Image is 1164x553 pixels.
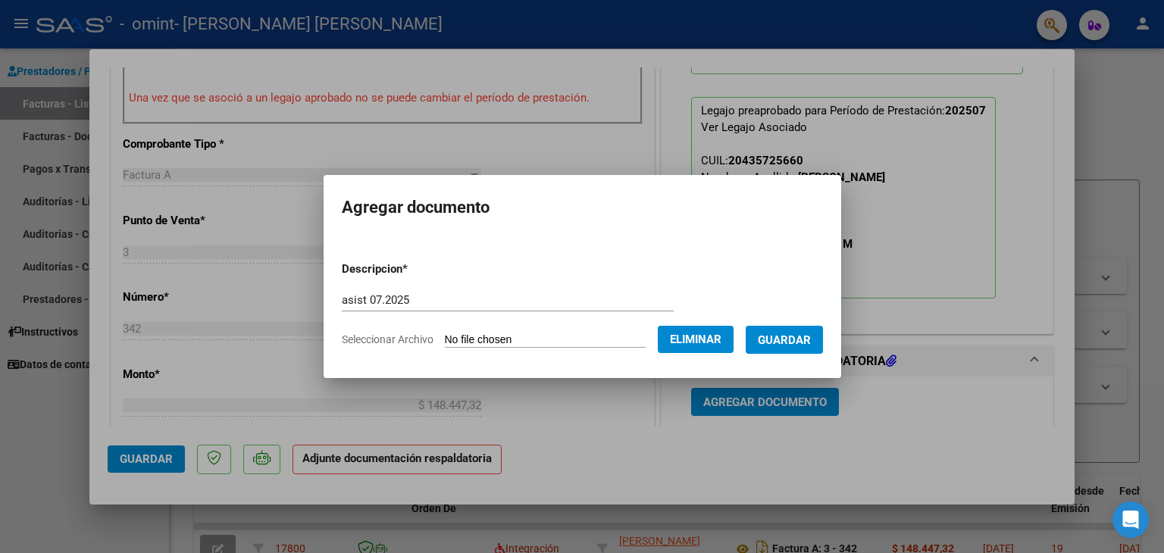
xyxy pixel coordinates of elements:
span: Guardar [758,333,811,347]
button: Guardar [746,326,823,354]
button: Eliminar [658,326,734,353]
span: Eliminar [670,333,721,346]
div: Open Intercom Messenger [1112,501,1149,538]
p: Descripcion [342,261,487,278]
span: Seleccionar Archivo [342,333,433,345]
h2: Agregar documento [342,193,823,222]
